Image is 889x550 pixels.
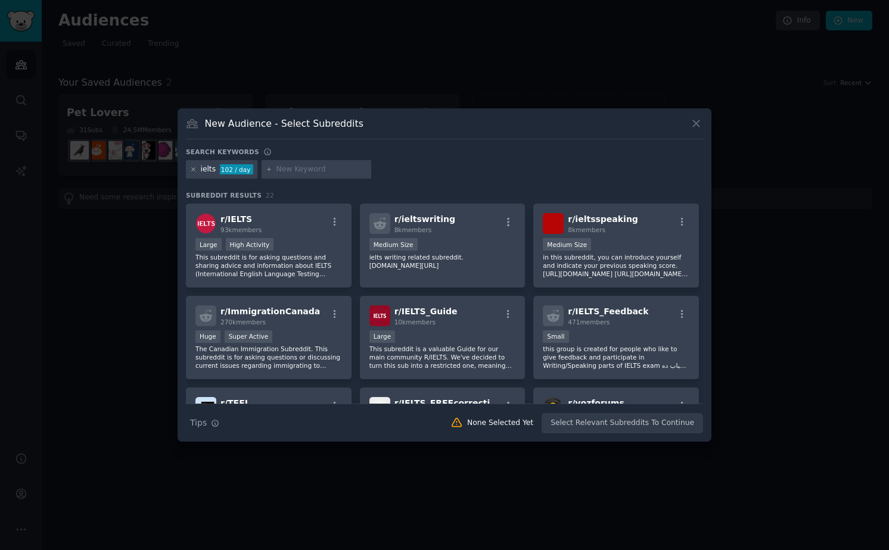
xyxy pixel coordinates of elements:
[394,318,436,326] span: 10k members
[276,164,367,175] input: New Keyword
[394,307,458,316] span: r/ IELTS_Guide
[190,417,207,429] span: Tips
[543,397,564,418] img: vozforums
[220,318,266,326] span: 270k members
[543,213,564,234] img: ieltsspeaking
[201,164,216,175] div: ielts
[568,214,638,224] span: r/ ieltsspeaking
[266,192,274,199] span: 22
[369,345,516,370] p: This subreddit is a valuable Guide for our main community R/IELTS. We've decided to turn this sub...
[543,345,689,370] p: this group is created for people who like to give feedback and participate in Writing/Speaking pa...
[543,330,568,343] div: Small
[568,226,605,233] span: 8k members
[186,148,259,156] h3: Search keywords
[226,238,274,251] div: High Activity
[195,253,342,278] p: This subreddit is for asking questions and sharing advice and information about IELTS (Internatio...
[369,253,516,270] p: ielts writing related subreddit. [DOMAIN_NAME][URL]
[543,253,689,278] p: in this subreddit, you can introduce yourself and indicate your previous speaking score. [URL][DO...
[195,330,220,343] div: Huge
[394,214,455,224] span: r/ ieltswriting
[369,330,396,343] div: Large
[205,117,363,130] h3: New Audience - Select Subreddits
[195,213,216,234] img: IELTS
[186,191,262,199] span: Subreddit Results
[568,398,624,408] span: r/ vozforums
[543,238,591,251] div: Medium Size
[220,398,250,408] span: r/ TEFL
[369,238,418,251] div: Medium Size
[220,226,262,233] span: 93k members
[195,345,342,370] p: The Canadian Immigration Subreddit. This subreddit is for asking questions or discussing current ...
[568,307,648,316] span: r/ IELTS_Feedback
[220,307,320,316] span: r/ ImmigrationCanada
[195,238,222,251] div: Large
[394,398,502,408] span: r/ IELTS_FREEcorrection
[195,397,216,418] img: TEFL
[220,164,253,175] div: 102 / day
[568,318,610,326] span: 471 members
[225,330,273,343] div: Super Active
[369,397,390,418] img: IELTS_FREEcorrection
[220,214,252,224] span: r/ IELTS
[369,305,390,326] img: IELTS_Guide
[186,412,223,433] button: Tips
[394,226,432,233] span: 8k members
[467,418,533,429] div: None Selected Yet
